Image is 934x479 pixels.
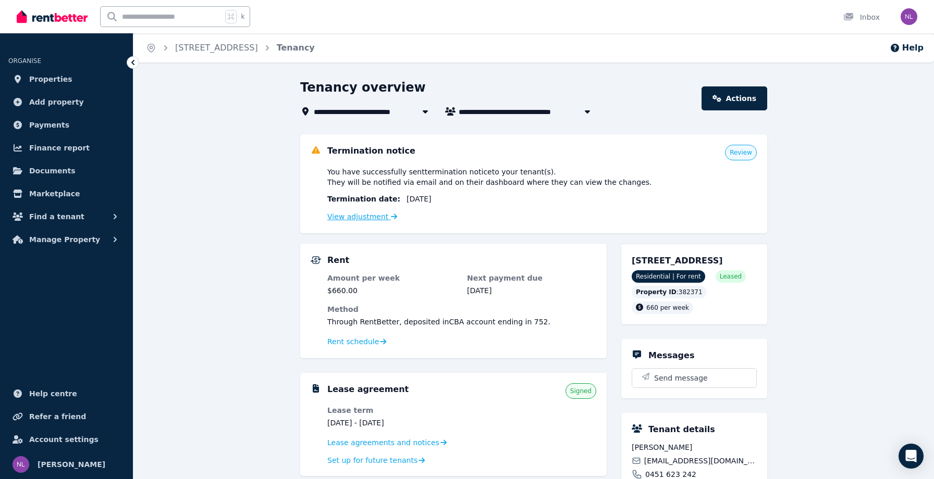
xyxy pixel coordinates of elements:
span: [STREET_ADDRESS] [632,256,723,266]
a: [STREET_ADDRESS] [175,43,258,53]
div: : 382371 [632,286,707,298]
span: Marketplace [29,187,80,200]
h5: Messages [648,349,694,362]
span: Refer a friend [29,410,86,423]
span: Payments [29,119,69,131]
dt: Method [327,304,596,314]
span: Review [730,148,752,157]
h5: Tenant details [648,423,715,436]
span: Set up for future tenants [327,455,417,465]
a: Marketplace [8,183,125,204]
a: Set up for future tenants [327,455,425,465]
dd: [DATE] [467,285,596,296]
span: Properties [29,73,72,85]
span: Residential | For rent [632,270,705,283]
img: Nadia Lobova [13,456,29,473]
span: You have successfully sent termination notice to your tenant(s) . They will be notified via email... [327,167,652,187]
div: Inbox [843,12,880,22]
a: Help centre [8,383,125,404]
span: Manage Property [29,233,100,246]
span: Account settings [29,433,99,446]
nav: Breadcrumb [133,33,327,62]
h5: Lease agreement [327,383,409,396]
a: Account settings [8,429,125,450]
span: Leased [720,272,742,281]
span: [PERSON_NAME] [38,458,105,471]
a: Payments [8,115,125,135]
a: View adjustment [327,212,397,221]
span: Termination date : [327,194,400,204]
span: [PERSON_NAME] [632,442,757,452]
span: Documents [29,165,76,177]
span: Add property [29,96,84,108]
a: Lease agreements and notices [327,437,447,448]
dd: $660.00 [327,285,457,296]
a: Finance report [8,137,125,158]
button: Send message [632,369,756,387]
img: Nadia Lobova [901,8,917,25]
span: ORGANISE [8,57,41,65]
img: RentBetter [17,9,88,24]
a: Properties [8,69,125,90]
h5: Rent [327,254,349,267]
button: Help [890,42,924,54]
a: Add property [8,92,125,112]
span: Signed [570,387,592,395]
img: Rental Payments [311,256,321,264]
span: k [241,12,244,21]
dt: Lease term [327,405,457,415]
span: [DATE] [407,194,431,204]
span: 660 per week [646,304,689,311]
h1: Tenancy overview [300,79,426,96]
h5: Termination notice [327,145,415,157]
span: Finance report [29,142,90,154]
span: Help centre [29,387,77,400]
span: Rent schedule [327,336,379,347]
a: Tenancy [277,43,315,53]
button: Manage Property [8,229,125,250]
span: Find a tenant [29,210,84,223]
button: Find a tenant [8,206,125,227]
a: Rent schedule [327,336,387,347]
span: Through RentBetter , deposited in CBA account ending in 752 . [327,318,550,326]
span: [EMAIL_ADDRESS][DOMAIN_NAME] [644,456,757,466]
a: Documents [8,160,125,181]
span: Property ID [636,288,677,296]
span: Lease agreements and notices [327,437,439,448]
dd: [DATE] - [DATE] [327,418,457,428]
a: Actions [702,86,767,110]
a: Refer a friend [8,406,125,427]
dt: Next payment due [467,273,596,283]
div: Open Intercom Messenger [899,444,924,469]
span: Send message [654,373,708,383]
dt: Amount per week [327,273,457,283]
